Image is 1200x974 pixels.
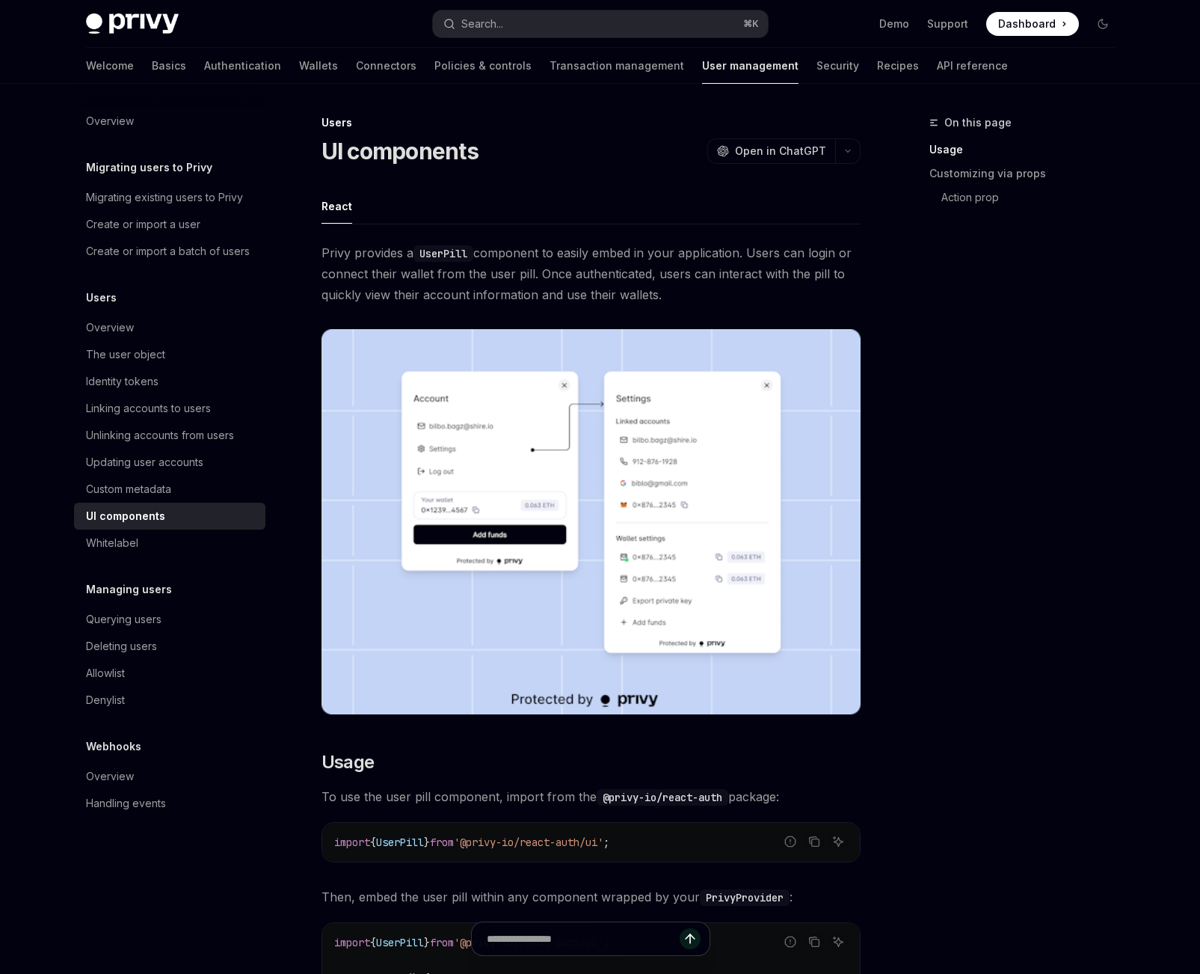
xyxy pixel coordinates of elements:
a: Authentication [204,48,281,84]
h5: Users [86,289,117,307]
h5: Webhooks [86,738,141,756]
a: Whitelabel [74,530,265,557]
a: Create or import a user [74,211,265,238]
div: Migrating existing users to Privy [86,189,243,206]
div: Overview [86,112,134,130]
div: Custom metadata [86,480,171,498]
h1: UI components [321,138,479,165]
span: To use the user pill component, import from the package: [321,786,861,807]
div: Users [321,115,861,130]
span: UserPill [376,836,424,849]
a: Deleting users [74,633,265,660]
button: Toggle dark mode [1091,12,1115,36]
a: API reference [937,48,1008,84]
a: Allowlist [74,660,265,687]
a: The user object [74,341,265,368]
div: Allowlist [86,664,125,682]
span: On this page [944,114,1012,132]
div: Search... [461,15,503,33]
span: from [430,836,454,849]
span: } [424,836,430,849]
button: Copy the contents from the code block [804,832,824,851]
div: UI components [86,507,165,525]
a: Create or import a batch of users [74,238,265,265]
span: ⌘ K [743,18,759,30]
h5: Migrating users to Privy [86,159,212,177]
a: Connectors [356,48,416,84]
div: Unlinking accounts from users [86,426,234,444]
h5: Managing users [86,581,172,598]
a: Dashboard [986,12,1079,36]
a: Security [816,48,859,84]
button: Ask AI [828,832,848,851]
code: PrivyProvider [700,889,790,906]
div: Linking accounts to users [86,399,211,417]
a: Welcome [86,48,134,84]
div: Updating user accounts [86,453,203,471]
div: Create or import a batch of users [86,242,250,260]
span: { [370,836,376,849]
a: Wallets [299,48,338,84]
a: Customizing via props [929,162,1127,186]
span: ; [603,836,609,849]
a: Migrating existing users to Privy [74,184,265,211]
span: Dashboard [998,16,1056,31]
div: Create or import a user [86,215,200,233]
a: Action prop [929,186,1127,209]
a: Handling events [74,790,265,817]
button: Report incorrect code [781,832,800,851]
img: dark logo [86,13,179,34]
a: Unlinking accounts from users [74,422,265,449]
a: Overview [74,763,265,790]
a: Querying users [74,606,265,633]
a: Demo [879,16,909,31]
div: The user object [86,346,165,364]
div: Handling events [86,794,166,812]
span: Open in ChatGPT [735,144,826,159]
div: Overview [86,768,134,785]
span: '@privy-io/react-auth/ui' [454,836,603,849]
a: Recipes [877,48,919,84]
img: images/Userpill2.png [321,329,861,714]
a: Usage [929,138,1127,162]
a: Transaction management [550,48,684,84]
div: Whitelabel [86,534,138,552]
span: import [334,836,370,849]
button: Send message [680,928,701,949]
a: Custom metadata [74,476,265,503]
a: UI components [74,503,265,530]
a: Overview [74,314,265,341]
div: Querying users [86,610,161,628]
div: Deleting users [86,637,157,655]
span: Then, embed the user pill within any component wrapped by your : [321,886,861,907]
div: React [321,189,352,224]
button: Open search [433,10,768,37]
a: Basics [152,48,186,84]
a: Linking accounts to users [74,395,265,422]
a: User management [702,48,799,84]
div: Overview [86,319,134,337]
span: Privy provides a component to easily embed in your application. Users can login or connect their ... [321,242,861,305]
a: Denylist [74,687,265,714]
a: Support [927,16,968,31]
a: Overview [74,108,265,135]
button: Open in ChatGPT [707,138,835,164]
a: Updating user accounts [74,449,265,476]
code: UserPill [413,245,473,262]
div: Denylist [86,691,125,709]
a: Policies & controls [434,48,532,84]
span: Usage [321,750,375,774]
a: Identity tokens [74,368,265,395]
div: Identity tokens [86,373,159,390]
input: Ask a question... [487,922,680,955]
code: @privy-io/react-auth [597,789,728,806]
